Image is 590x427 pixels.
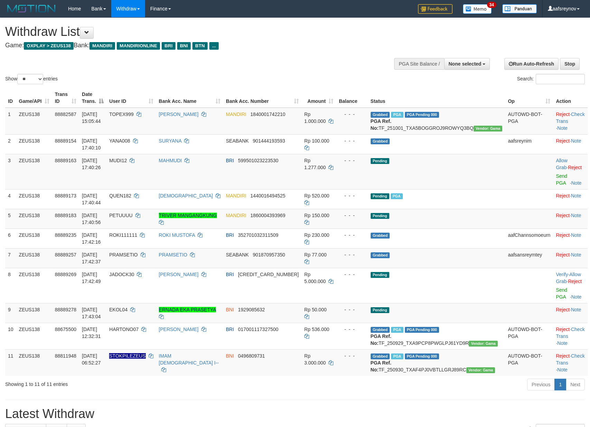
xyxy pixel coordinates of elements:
a: Allow Grab [556,158,567,170]
td: ZEUS138 [16,303,52,323]
b: PGA Ref. No: [371,360,391,372]
a: Previous [527,379,555,390]
td: AUTOWD-BOT-PGA [505,108,553,135]
a: Reject [568,279,582,284]
span: ... [209,42,219,50]
span: Nama rekening ada tanda titik/strip, harap diedit [109,353,146,359]
span: BRI [226,158,234,163]
span: MANDIRIONLINE [117,42,160,50]
span: 88675500 [55,327,76,332]
div: - - - [339,271,365,278]
th: Date Trans.: activate to sort column descending [79,88,106,108]
th: Action [553,88,587,108]
span: MANDIRI [89,42,115,50]
span: [DATE] 17:40:10 [82,138,101,151]
div: - - - [339,306,365,313]
td: · · [553,349,587,376]
td: · · [553,108,587,135]
span: Copy 1929085632 to clipboard [238,307,265,312]
label: Show entries [5,74,58,84]
td: ZEUS138 [16,108,52,135]
td: · [553,229,587,248]
span: Grabbed [371,327,390,333]
span: Vendor URL: https://trx31.1velocity.biz [466,367,495,373]
div: - - - [339,192,365,199]
span: Grabbed [371,138,390,144]
span: Copy 1440016494525 to clipboard [250,193,285,198]
a: Stop [560,58,580,70]
span: PGA Pending [405,112,439,118]
button: None selected [444,58,490,70]
span: Copy 599501023223530 to clipboard [238,158,278,163]
span: Rp 1.000.000 [304,111,326,124]
a: TRIVER MANGANGKUNG [159,213,217,218]
td: ZEUS138 [16,229,52,248]
span: Copy 901444193593 to clipboard [253,138,285,144]
span: 88889154 [55,138,76,144]
span: Pending [371,193,389,199]
span: MANDIRI [226,111,246,117]
td: ZEUS138 [16,349,52,376]
a: Reject [556,213,570,218]
span: YANA008 [109,138,130,144]
span: Rp 520.000 [304,193,329,198]
span: [DATE] 17:42:37 [82,252,101,264]
td: · [553,248,587,268]
span: MUDI12 [109,158,127,163]
a: Allow Grab [556,272,581,284]
span: HARTONO07 [109,327,139,332]
span: Grabbed [371,112,390,118]
span: 88811948 [55,353,76,359]
a: Check Trans [556,327,584,339]
span: BRI [226,327,234,332]
span: [DATE] 17:42:49 [82,272,101,284]
a: Note [571,138,581,144]
span: [DATE] 15:05:44 [82,111,101,124]
a: Note [571,294,582,300]
td: aafsansreymtey [505,248,553,268]
td: AUTOWD-BOT-PGA [505,323,553,349]
a: Send PGA [556,287,567,300]
span: [DATE] 17:40:26 [82,158,101,170]
th: Bank Acc. Name: activate to sort column ascending [156,88,223,108]
a: Reject [556,252,570,258]
span: Marked by aafnoeunsreypich [391,112,403,118]
a: ERNADA EKA PRASETYA [159,307,216,312]
span: JADOCK30 [109,272,134,277]
span: Pending [371,213,389,219]
span: OXPLAY > ZEUS138 [24,42,74,50]
a: [PERSON_NAME] [159,111,199,117]
a: PRAMSETIO [159,252,187,258]
b: PGA Ref. No: [371,333,391,346]
div: - - - [339,352,365,359]
span: Marked by aaftrukkakada [391,327,403,333]
span: Pending [371,158,389,164]
div: - - - [339,137,365,144]
span: BRI [226,272,234,277]
span: PRAMSETIO [109,252,137,258]
span: 34 [487,2,496,8]
img: Feedback.jpg [418,4,453,14]
span: Rp 1.277.000 [304,158,326,170]
td: ZEUS138 [16,323,52,349]
span: PGA Pending [405,327,439,333]
td: TF_250929_TXA9PCP8PWGLPJ61YD9R [368,323,505,349]
a: Note [557,125,568,131]
a: Reject [556,307,570,312]
a: [PERSON_NAME] [159,327,199,332]
div: Showing 1 to 11 of 11 entries [5,378,241,388]
th: User ID: activate to sort column ascending [106,88,156,108]
span: 88889269 [55,272,76,277]
span: · [556,158,568,170]
a: Note [571,213,581,218]
th: Status [368,88,505,108]
div: - - - [339,157,365,164]
span: Copy 0496809731 to clipboard [238,353,265,359]
span: MANDIRI [226,193,246,198]
span: 88889173 [55,193,76,198]
a: Note [571,193,581,198]
span: BNI [226,353,234,359]
th: ID [5,88,16,108]
td: 1 [5,108,16,135]
a: Verify [556,272,568,277]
